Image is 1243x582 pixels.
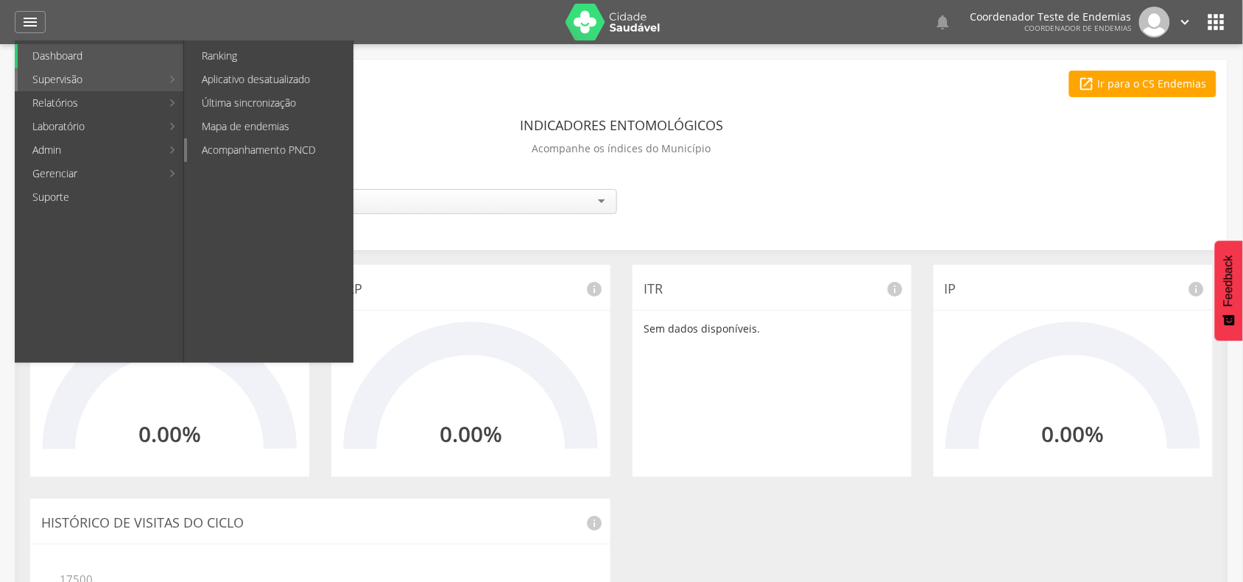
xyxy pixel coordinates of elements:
a: Última sincronização [187,91,353,115]
i:  [1205,10,1228,34]
h2: 0.00% [440,422,502,446]
p: Histórico de Visitas do Ciclo [41,514,599,533]
button: Feedback - Mostrar pesquisa [1215,241,1243,341]
a:  [15,11,46,33]
i: info [1188,280,1205,298]
a: Gerenciar [18,162,161,185]
i:  [1079,76,1095,92]
a: Ir para o CS Endemias [1069,71,1216,97]
p: Acompanhe os índices do Município [532,138,711,159]
p: Sem dados disponíveis. [644,322,901,336]
a: Mapa de endemias [187,115,353,138]
i: info [585,514,603,532]
a: Suporte [18,185,183,209]
i:  [21,13,39,31]
p: ITR [644,280,901,299]
p: Coordenador Teste de Endemias [971,12,1132,22]
a: Supervisão [18,68,161,91]
a:  [1177,7,1194,38]
a: Laboratório [18,115,161,138]
h2: 0.00% [138,422,201,446]
i: info [887,280,904,298]
span: Coordenador de Endemias [1025,23,1132,33]
a: Relatórios [18,91,161,115]
a:  [934,7,952,38]
p: IP [945,280,1202,299]
p: IRP [342,280,599,299]
a: Acompanhamento PNCD [187,138,353,162]
a: Aplicativo desatualizado [187,68,353,91]
span: Feedback [1222,255,1236,307]
i:  [934,13,952,31]
a: Dashboard [18,44,183,68]
a: Ranking [187,44,353,68]
a: Admin [18,138,161,162]
h2: 0.00% [1042,422,1105,446]
header: Indicadores Entomológicos [520,112,723,138]
i:  [1177,14,1194,30]
i: info [585,280,603,298]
